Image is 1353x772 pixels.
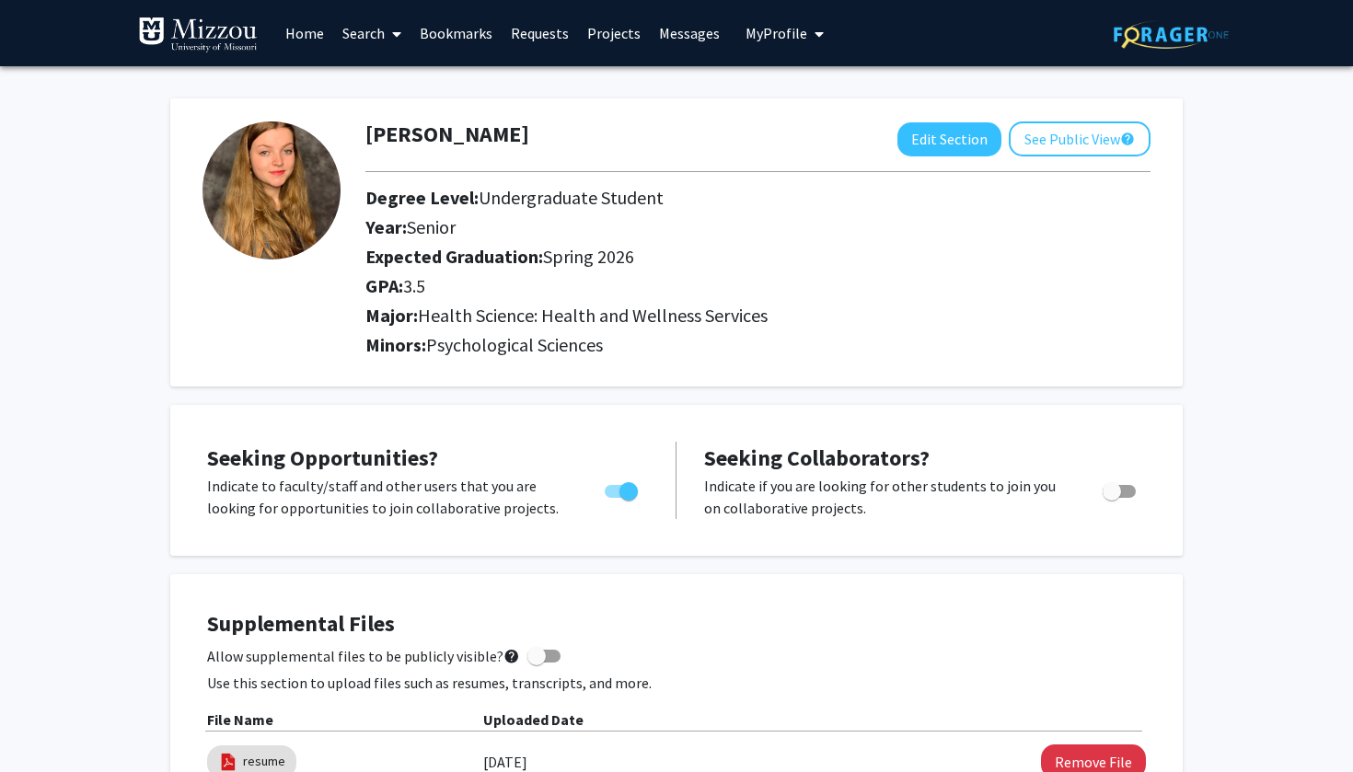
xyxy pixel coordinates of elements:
[207,475,570,519] p: Indicate to faculty/staff and other users that you are looking for opportunities to join collabor...
[218,752,238,772] img: pdf_icon.png
[202,121,341,259] img: Profile Picture
[365,187,1151,209] h2: Degree Level:
[503,645,520,667] mat-icon: help
[411,1,502,65] a: Bookmarks
[1009,121,1151,156] button: See Public View
[418,304,768,327] span: Health Science: Health and Wellness Services
[138,17,258,53] img: University of Missouri Logo
[1095,475,1146,502] div: Toggle
[578,1,650,65] a: Projects
[704,475,1068,519] p: Indicate if you are looking for other students to join you on collaborative projects.
[479,186,664,209] span: Undergraduate Student
[207,444,438,472] span: Seeking Opportunities?
[746,24,807,42] span: My Profile
[207,611,1146,638] h4: Supplemental Files
[365,121,529,148] h1: [PERSON_NAME]
[365,305,1151,327] h2: Major:
[597,475,648,502] div: Toggle
[276,1,333,65] a: Home
[502,1,578,65] a: Requests
[650,1,729,65] a: Messages
[365,246,1151,268] h2: Expected Graduation:
[1114,20,1229,49] img: ForagerOne Logo
[426,333,603,356] span: Psychological Sciences
[365,216,1151,238] h2: Year:
[14,689,78,758] iframe: Chat
[543,245,634,268] span: Spring 2026
[207,710,273,729] b: File Name
[333,1,411,65] a: Search
[365,334,1151,356] h2: Minors:
[1120,128,1135,150] mat-icon: help
[365,275,1151,297] h2: GPA:
[897,122,1001,156] button: Edit Section
[243,752,285,771] a: resume
[207,645,520,667] span: Allow supplemental files to be publicly visible?
[403,274,425,297] span: 3.5
[407,215,456,238] span: Senior
[704,444,930,472] span: Seeking Collaborators?
[207,672,1146,694] p: Use this section to upload files such as resumes, transcripts, and more.
[483,710,584,729] b: Uploaded Date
